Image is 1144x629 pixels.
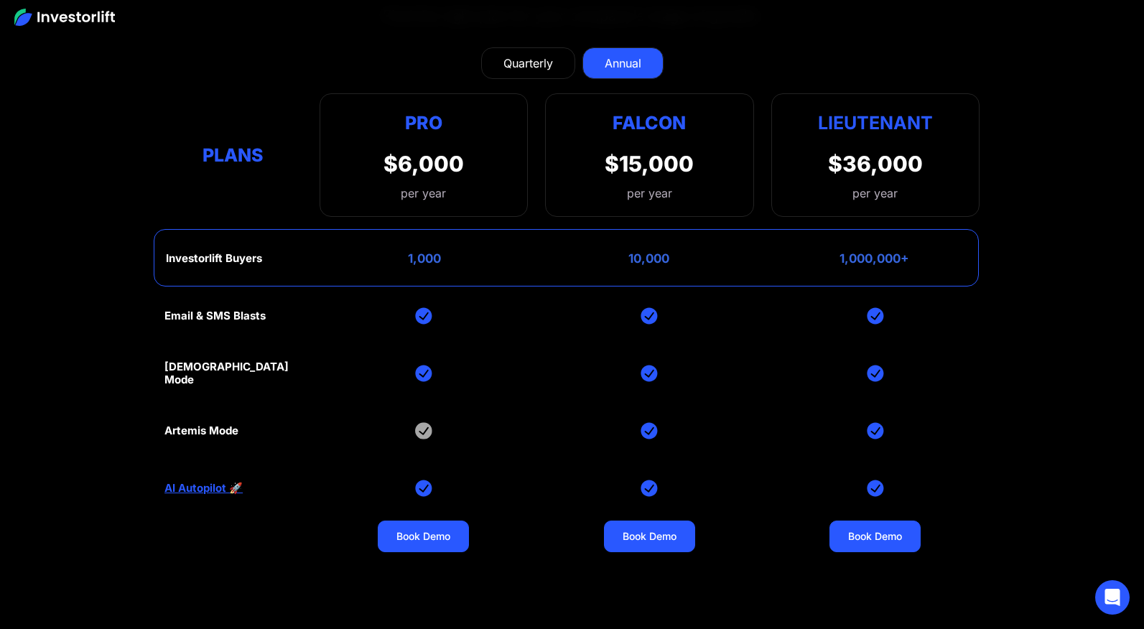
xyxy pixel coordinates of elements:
[828,151,923,177] div: $36,000
[164,482,243,495] a: AI Autopilot 🚀
[164,141,302,169] div: Plans
[164,424,238,437] div: Artemis Mode
[166,252,262,265] div: Investorlift Buyers
[164,360,302,386] div: [DEMOGRAPHIC_DATA] Mode
[503,55,553,72] div: Quarterly
[829,521,921,552] a: Book Demo
[383,151,464,177] div: $6,000
[840,251,909,266] div: 1,000,000+
[383,108,464,136] div: Pro
[605,151,694,177] div: $15,000
[628,251,669,266] div: 10,000
[818,112,933,134] strong: Lieutenant
[604,521,695,552] a: Book Demo
[164,309,266,322] div: Email & SMS Blasts
[383,185,464,202] div: per year
[378,521,469,552] a: Book Demo
[605,55,641,72] div: Annual
[627,185,672,202] div: per year
[852,185,898,202] div: per year
[1095,580,1130,615] div: Open Intercom Messenger
[408,251,441,266] div: 1,000
[613,108,686,136] div: Falcon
